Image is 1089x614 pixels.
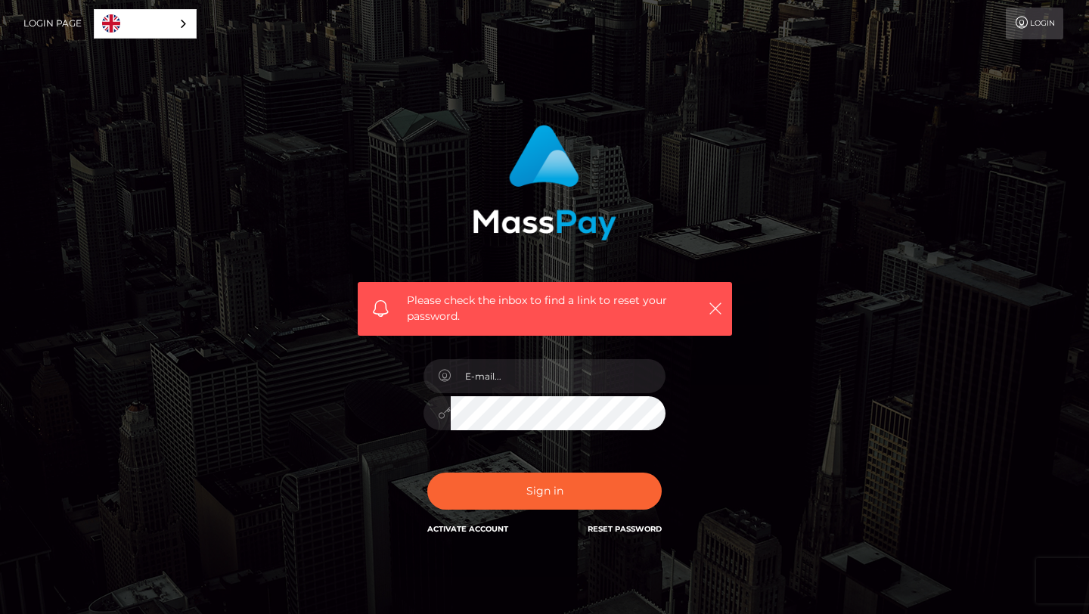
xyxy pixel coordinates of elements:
a: Reset Password [588,524,662,534]
a: Login [1006,8,1063,39]
div: Language [94,9,197,39]
img: MassPay Login [473,125,616,240]
a: Activate Account [427,524,508,534]
button: Sign in [427,473,662,510]
a: English [95,10,196,38]
input: E-mail... [451,359,665,393]
span: Please check the inbox to find a link to reset your password. [407,293,683,324]
a: Login Page [23,8,82,39]
aside: Language selected: English [94,9,197,39]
